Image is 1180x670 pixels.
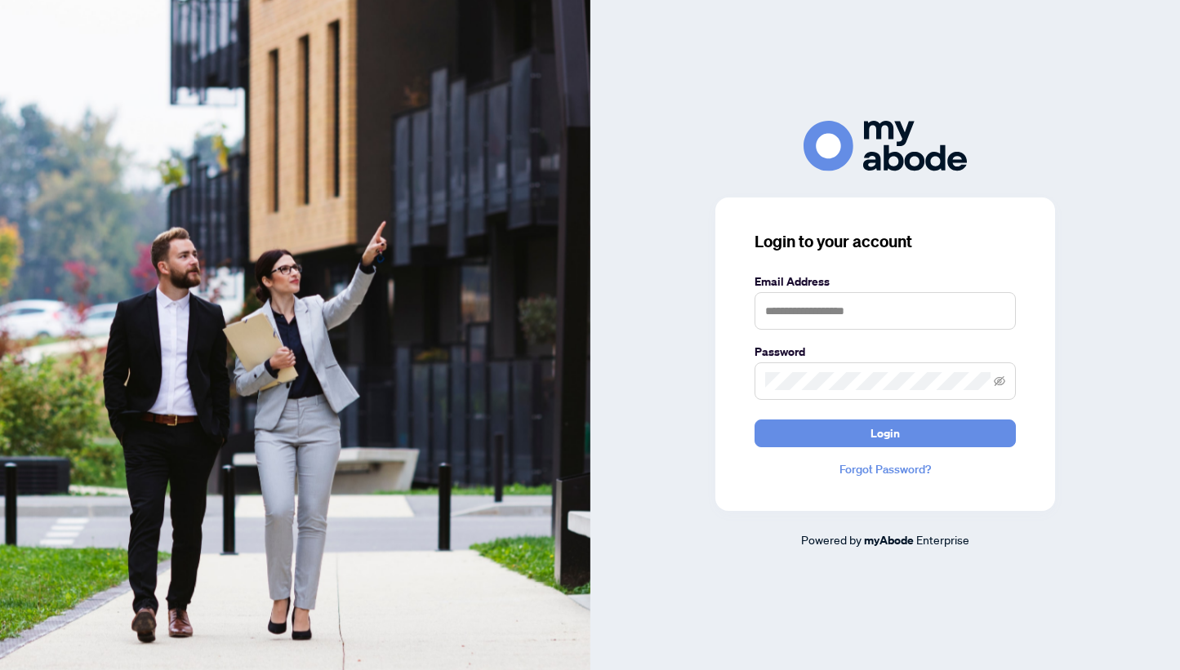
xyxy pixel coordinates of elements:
span: eye-invisible [994,375,1005,387]
a: myAbode [864,531,914,549]
h3: Login to your account [755,230,1016,253]
span: Powered by [801,532,862,547]
span: Enterprise [916,532,969,547]
label: Password [755,343,1016,361]
span: Login [871,420,900,446]
a: Forgot Password? [755,460,1016,478]
button: Login [755,419,1016,447]
img: ma-logo [804,121,967,171]
label: Email Address [755,273,1016,291]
